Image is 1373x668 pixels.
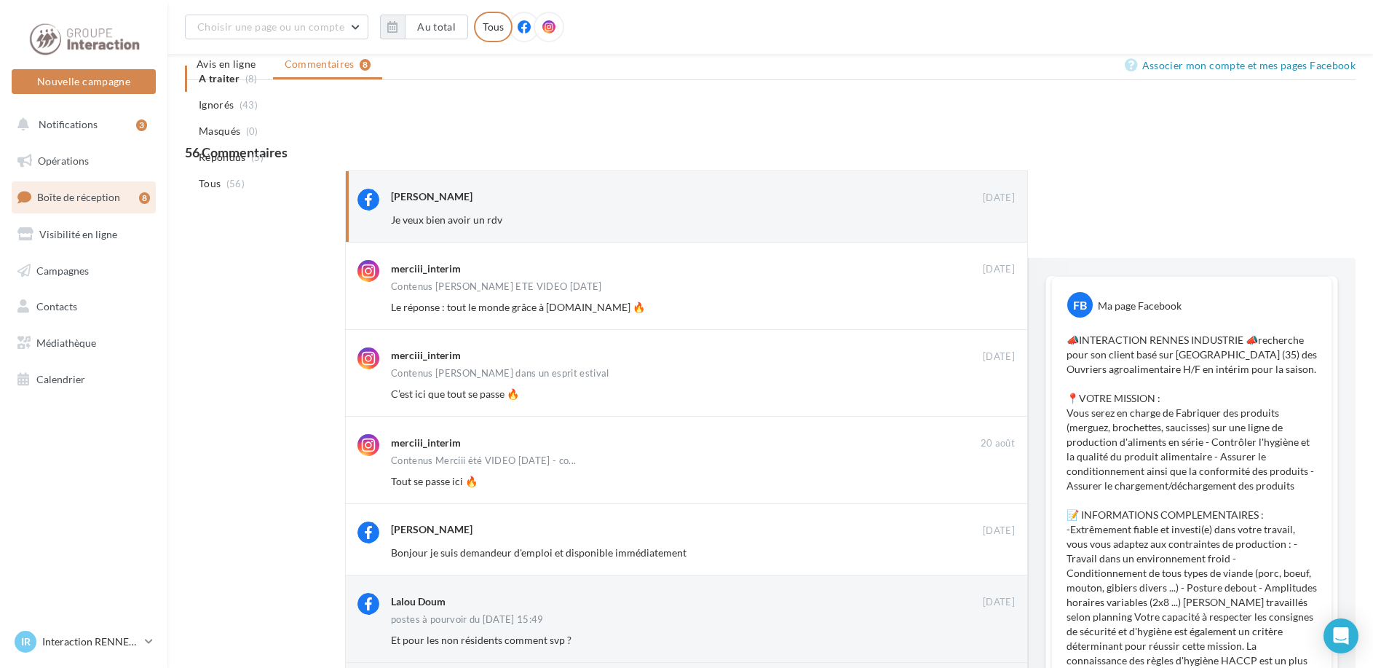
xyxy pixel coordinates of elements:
div: Tous [474,12,513,42]
a: Médiathèque [9,328,159,358]
a: Boîte de réception8 [9,181,159,213]
span: Visibilité en ligne [39,228,117,240]
div: Open Intercom Messenger [1323,618,1358,653]
span: Ignorés [199,98,234,112]
span: [DATE] [983,192,1015,205]
span: Médiathèque [36,337,96,349]
span: (0) [246,125,258,137]
button: Au total [405,15,468,39]
button: Notifications 3 [9,109,153,140]
div: FB [1067,292,1093,318]
div: Contenus [PERSON_NAME] dans un esprit estival [391,369,609,378]
div: Lalou Doum [391,594,446,609]
span: Bonjour je suis demandeur d'emploi et disponible immédiatement [391,546,686,559]
span: C’est ici que tout se passe 🔥 [391,388,519,400]
button: Choisir une page ou un compte [185,15,368,39]
span: Calendrier [36,373,85,385]
a: Associer mon compte et mes pages Facebook [1125,57,1356,74]
span: Avis en ligne [197,57,256,71]
span: (56) [226,178,245,189]
span: 20 août [981,437,1015,450]
button: Nouvelle campagne [12,69,156,94]
div: Ma page Facebook [1098,299,1182,313]
div: merciii_interim [391,262,461,276]
span: Tout se passe ici 🔥 [391,475,478,487]
span: Et pour les non résidents comment svp ? [391,634,571,646]
div: 8 [139,192,150,204]
span: Contenus Merciii été VIDEO [DATE] - co... [391,456,576,465]
span: Je veux bien avoir un rdv [391,213,502,226]
span: (43) [240,99,258,111]
div: merciii_interim [391,436,461,450]
a: Campagnes [9,256,159,286]
span: (5) [251,152,264,163]
div: 56 Commentaires [185,146,1356,159]
span: Campagnes [36,264,89,276]
span: Répondus [199,150,246,165]
span: Le réponse : tout le monde grâce à [DOMAIN_NAME] 🔥 [391,301,645,313]
span: Contacts [36,300,77,313]
a: Contacts [9,291,159,322]
span: IR [21,634,31,649]
span: Tous [199,176,221,191]
a: Visibilité en ligne [9,219,159,250]
span: [DATE] [983,596,1015,609]
span: Masqués [199,124,240,138]
p: Interaction RENNES INDUSTRIE [42,634,139,649]
button: Au total [380,15,468,39]
div: [PERSON_NAME] [391,522,472,537]
div: postes à pourvoir du [DATE] 15:49 [391,615,544,624]
span: [DATE] [983,524,1015,538]
span: [DATE] [983,350,1015,364]
span: Opérations [38,154,89,167]
div: Contenus [PERSON_NAME] ETE VIDEO [DATE] [391,282,602,291]
div: 3 [136,119,147,131]
span: [DATE] [983,263,1015,276]
a: Calendrier [9,364,159,395]
span: Notifications [39,118,98,130]
a: IR Interaction RENNES INDUSTRIE [12,628,156,656]
div: [PERSON_NAME] [391,189,472,204]
a: Opérations [9,146,159,176]
div: merciii_interim [391,348,461,363]
span: Choisir une page ou un compte [197,20,344,33]
span: Boîte de réception [37,191,120,203]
